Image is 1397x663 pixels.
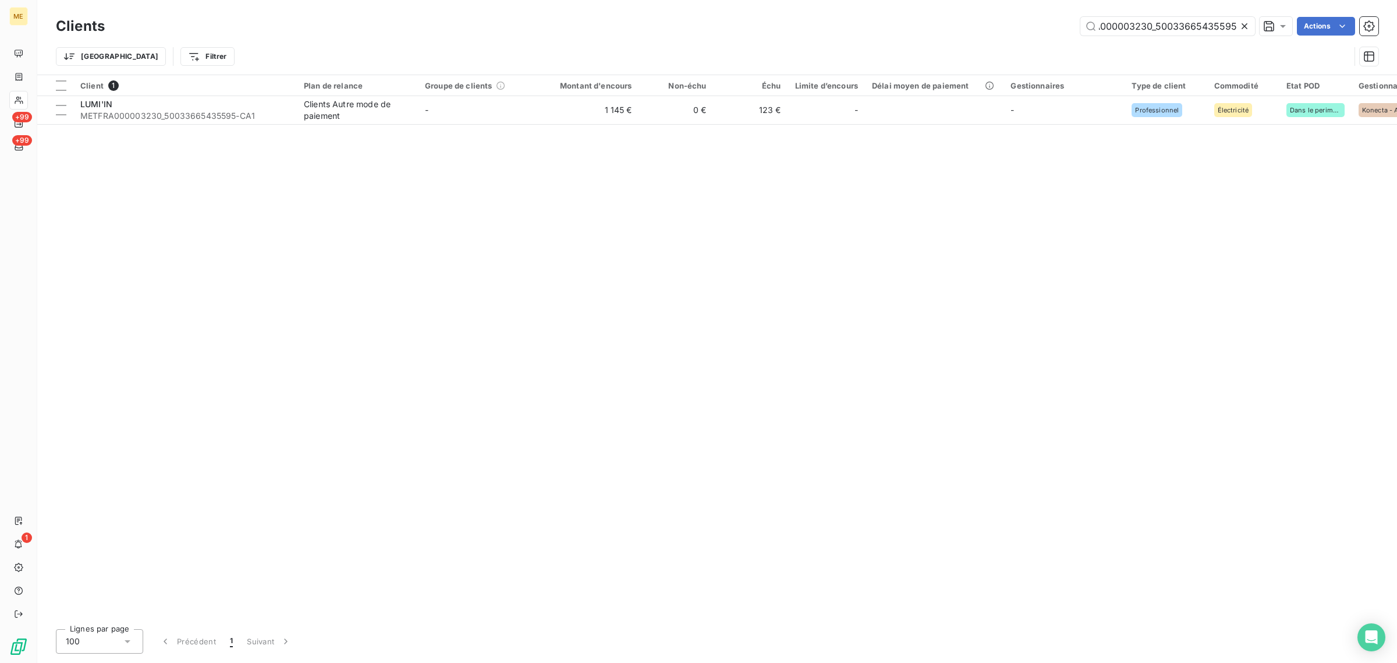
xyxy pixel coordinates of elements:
[240,629,299,654] button: Suivant
[1290,107,1341,114] span: Dans le perimetre
[223,629,240,654] button: 1
[80,81,104,90] span: Client
[1357,623,1385,651] div: Open Intercom Messenger
[1135,107,1179,114] span: Professionnel
[1214,81,1272,90] div: Commodité
[425,105,428,115] span: -
[1218,107,1249,114] span: Électricité
[1080,17,1255,36] input: Rechercher
[646,81,707,90] div: Non-échu
[80,110,290,122] span: METFRA000003230_50033665435595-CA1
[304,98,411,122] div: Clients Autre mode de paiement
[425,81,492,90] span: Groupe de clients
[795,81,858,90] div: Limite d’encours
[12,135,32,146] span: +99
[872,81,997,90] div: Délai moyen de paiement
[1010,105,1014,115] span: -
[539,96,639,124] td: 1 145 €
[1132,81,1200,90] div: Type de client
[304,81,411,90] div: Plan de relance
[9,7,28,26] div: ME
[721,81,781,90] div: Échu
[108,80,119,91] span: 1
[9,637,28,656] img: Logo LeanPay
[546,81,632,90] div: Montant d'encours
[12,112,32,122] span: +99
[180,47,234,66] button: Filtrer
[56,47,166,66] button: [GEOGRAPHIC_DATA]
[153,629,223,654] button: Précédent
[639,96,714,124] td: 0 €
[22,532,32,543] span: 1
[854,104,858,116] span: -
[1286,81,1345,90] div: Etat POD
[56,16,105,37] h3: Clients
[1297,17,1355,36] button: Actions
[66,636,80,647] span: 100
[714,96,788,124] td: 123 €
[230,636,233,647] span: 1
[1010,81,1118,90] div: Gestionnaires
[80,99,112,109] span: LUMI'IN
